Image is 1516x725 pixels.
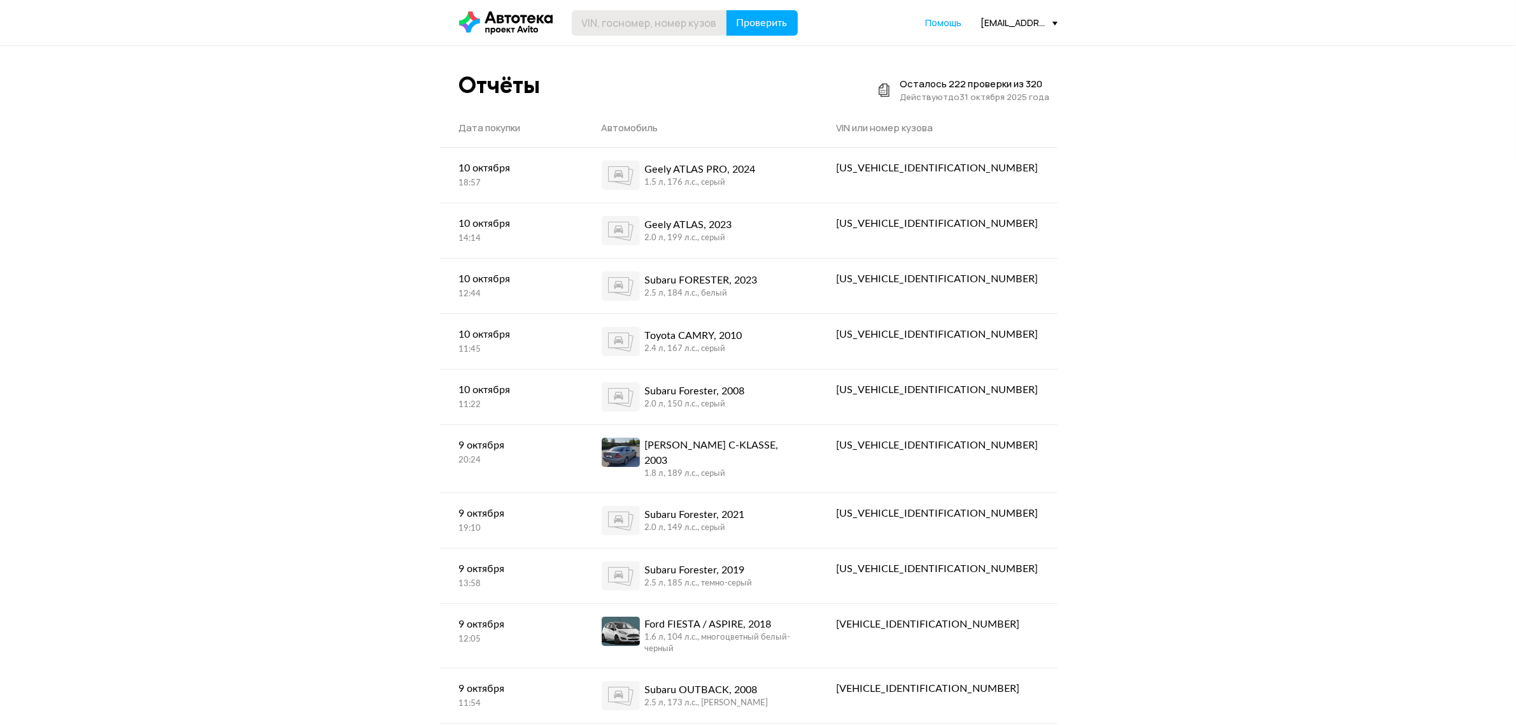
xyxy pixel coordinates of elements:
[645,617,798,632] div: Ford FIESTA / ASPIRE, 2018
[459,71,541,99] div: Отчёты
[459,506,563,521] div: 9 октября
[583,148,818,203] a: Geely ATLAS PRO, 20241.5 л, 176 л.c., серый
[459,681,563,696] div: 9 октября
[836,506,1038,521] div: [US_VEHICLE_IDENTIFICATION_NUMBER]
[726,10,798,36] button: Проверить
[459,634,563,645] div: 12:05
[645,578,753,589] div: 2.5 л, 185 л.c., темно-серый
[440,314,583,368] a: 10 октября11:45
[645,273,758,288] div: Subaru FORESTER, 2023
[459,698,563,710] div: 11:54
[459,617,563,632] div: 9 октября
[836,216,1038,231] div: [US_VEHICLE_IDENTIFICATION_NUMBER]
[459,399,563,411] div: 11:22
[645,682,769,698] div: Subaru OUTBACK, 2008
[836,122,1038,134] div: VIN или номер кузова
[645,563,753,578] div: Subaru Forester, 2019
[583,549,818,603] a: Subaru Forester, 20192.5 л, 185 л.c., темно-серый
[459,122,563,134] div: Дата покупки
[836,327,1038,342] div: [US_VEHICLE_IDENTIFICATION_NUMBER]
[645,399,745,410] div: 2.0 л, 150 л.c., серый
[645,162,756,177] div: Geely ATLAS PRO, 2024
[459,344,563,355] div: 11:45
[440,148,583,202] a: 10 октября18:57
[602,122,798,134] div: Автомобиль
[836,271,1038,287] div: [US_VEHICLE_IDENTIFICATION_NUMBER]
[583,370,818,424] a: Subaru Forester, 20082.0 л, 150 л.c., серый
[645,698,769,709] div: 2.5 л, 173 л.c., [PERSON_NAME]
[440,604,583,658] a: 9 октября12:05
[459,438,563,453] div: 9 октября
[645,632,798,655] div: 1.6 л, 104 л.c., многоцветный белый-черный
[583,259,818,313] a: Subaru FORESTER, 20232.5 л, 184 л.c., белый
[440,259,583,313] a: 10 октября12:44
[836,438,1038,453] div: [US_VEHICLE_IDENTIFICATION_NUMBER]
[645,343,742,355] div: 2.4 л, 167 л.c., серый
[836,681,1038,696] div: [VEHICLE_IDENTIFICATION_NUMBER]
[459,382,563,398] div: 10 октября
[459,233,563,245] div: 14:14
[459,289,563,300] div: 12:44
[981,17,1058,29] div: [EMAIL_ADDRESS][DOMAIN_NAME]
[440,493,583,547] a: 9 октября19:10
[817,493,1057,534] a: [US_VEHICLE_IDENTIFICATION_NUMBER]
[900,90,1050,103] div: Действуют до 31 октября 2025 года
[817,314,1057,355] a: [US_VEHICLE_IDENTIFICATION_NUMBER]
[583,203,818,258] a: Geely ATLAS, 20232.0 л, 199 л.c., серый
[583,425,818,492] a: [PERSON_NAME] C-KLASSE, 20031.8 л, 189 л.c., серый
[817,259,1057,299] a: [US_VEHICLE_IDENTIFICATION_NUMBER]
[459,178,563,189] div: 18:57
[459,327,563,342] div: 10 октября
[459,523,563,535] div: 19:10
[459,216,563,231] div: 10 октября
[440,370,583,424] a: 10 октября11:22
[645,438,798,468] div: [PERSON_NAME] C-KLASSE, 2003
[459,271,563,287] div: 10 октября
[645,384,745,399] div: Subaru Forester, 2008
[645,522,745,534] div: 2.0 л, 149 л.c., серый
[645,233,732,244] div: 2.0 л, 199 л.c., серый
[645,328,742,343] div: Toyota CAMRY, 2010
[817,604,1057,645] a: [VEHICLE_IDENTIFICATION_NUMBER]
[737,18,788,28] span: Проверить
[817,148,1057,189] a: [US_VEHICLE_IDENTIFICATION_NUMBER]
[836,161,1038,176] div: [US_VEHICLE_IDENTIFICATION_NUMBER]
[459,561,563,577] div: 9 октября
[817,425,1057,466] a: [US_VEHICLE_IDENTIFICATION_NUMBER]
[583,314,818,369] a: Toyota CAMRY, 20102.4 л, 167 л.c., серый
[645,217,732,233] div: Geely ATLAS, 2023
[583,604,818,668] a: Ford FIESTA / ASPIRE, 20181.6 л, 104 л.c., многоцветный белый-черный
[836,382,1038,398] div: [US_VEHICLE_IDENTIFICATION_NUMBER]
[440,425,583,479] a: 9 октября20:24
[645,288,758,299] div: 2.5 л, 184 л.c., белый
[926,17,962,29] a: Помощь
[817,370,1057,410] a: [US_VEHICLE_IDENTIFICATION_NUMBER]
[459,161,563,176] div: 10 октября
[645,468,798,480] div: 1.8 л, 189 л.c., серый
[645,177,756,189] div: 1.5 л, 176 л.c., серый
[459,578,563,590] div: 13:58
[459,455,563,466] div: 20:24
[900,78,1050,90] div: Осталось 222 проверки из 320
[817,668,1057,709] a: [VEHICLE_IDENTIFICATION_NUMBER]
[645,507,745,522] div: Subaru Forester, 2021
[817,549,1057,589] a: [US_VEHICLE_IDENTIFICATION_NUMBER]
[836,561,1038,577] div: [US_VEHICLE_IDENTIFICATION_NUMBER]
[817,203,1057,244] a: [US_VEHICLE_IDENTIFICATION_NUMBER]
[440,668,583,722] a: 9 октября11:54
[572,10,727,36] input: VIN, госномер, номер кузова
[440,203,583,257] a: 10 октября14:14
[440,549,583,603] a: 9 октября13:58
[836,617,1038,632] div: [VEHICLE_IDENTIFICATION_NUMBER]
[583,668,818,723] a: Subaru OUTBACK, 20082.5 л, 173 л.c., [PERSON_NAME]
[583,493,818,548] a: Subaru Forester, 20212.0 л, 149 л.c., серый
